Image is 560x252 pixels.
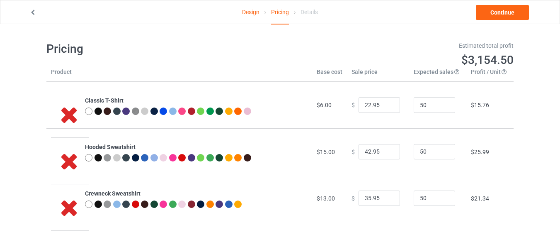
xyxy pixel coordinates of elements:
th: Sale price [347,68,409,82]
b: Hooded Sweatshirt [85,144,136,150]
span: $3,154.50 [461,53,514,67]
span: $21.34 [471,195,489,202]
span: $ [352,195,355,201]
span: $ [352,102,355,108]
div: Pricing [271,0,289,24]
a: Continue [476,5,529,20]
th: Profit / Unit [466,68,514,82]
span: $6.00 [317,102,332,108]
th: Base cost [312,68,347,82]
div: Details [301,0,318,24]
b: Classic T-Shirt [85,97,124,104]
b: Crewneck Sweatshirt [85,190,141,197]
span: $13.00 [317,195,335,202]
span: $ [352,148,355,155]
span: $15.00 [317,149,335,155]
th: Expected sales [409,68,466,82]
a: Design [242,0,259,24]
span: $25.99 [471,149,489,155]
span: $15.76 [471,102,489,108]
th: Product [46,68,80,82]
div: Estimated total profit [286,42,514,50]
img: heather_texture.png [132,108,139,115]
h1: Pricing [46,42,274,56]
